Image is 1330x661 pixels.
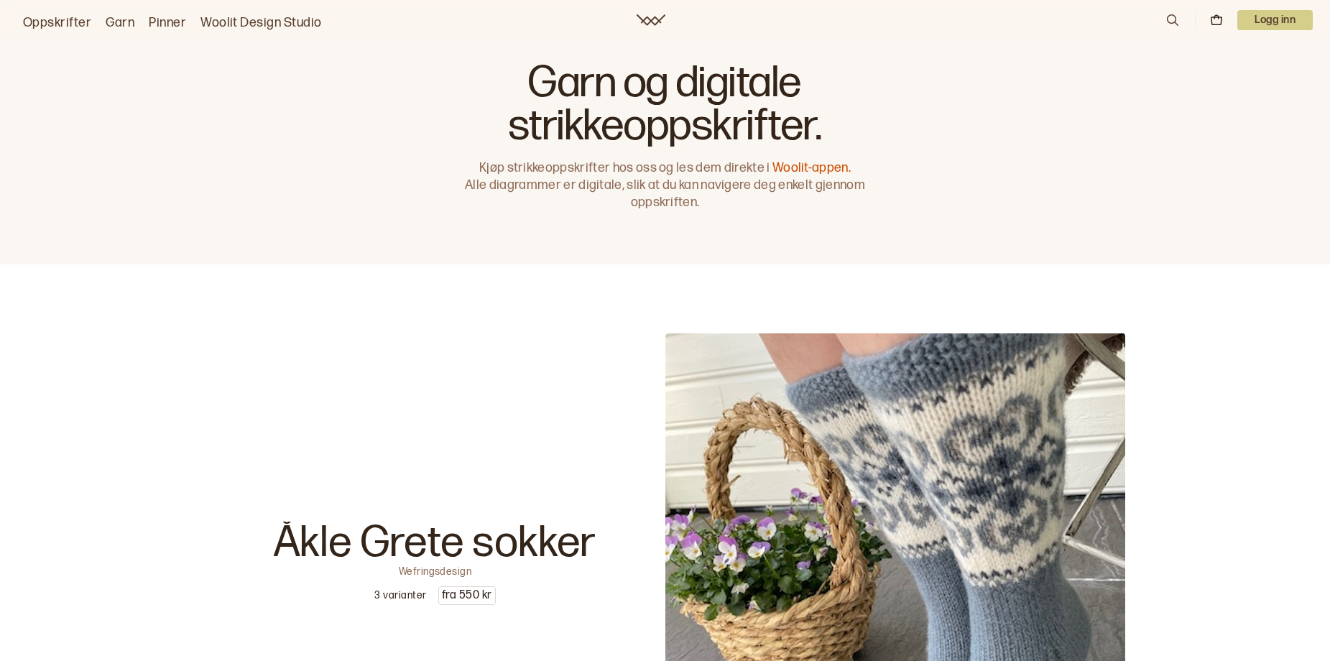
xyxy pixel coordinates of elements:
h1: Garn og digitale strikkeoppskrifter. [458,62,872,148]
p: Logg inn [1237,10,1313,30]
p: Kjøp strikkeoppskrifter hos oss og les dem direkte i Alle diagrammer er digitale, slik at du kan ... [458,160,872,211]
p: fra 550 kr [439,587,495,604]
p: Åkle Grete sokker [274,522,597,565]
p: 3 varianter [374,588,426,603]
a: Garn [106,13,134,33]
button: User dropdown [1237,10,1313,30]
a: Woolit-appen. [772,160,851,175]
a: Woolit [637,14,665,26]
p: Wefringsdesign [399,565,472,575]
a: Oppskrifter [23,13,91,33]
a: Pinner [149,13,186,33]
a: Woolit Design Studio [200,13,322,33]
